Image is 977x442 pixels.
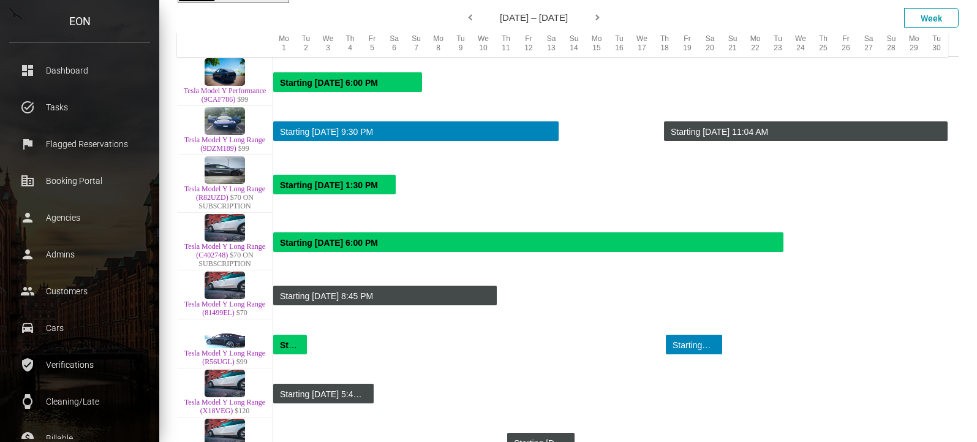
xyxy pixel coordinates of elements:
div: Sa 20 [698,33,721,56]
p: Agencies [18,208,141,227]
div: Sa 13 [540,33,562,56]
div: Su 21 [721,33,744,56]
a: Tesla Model Y Performance (9CAF786) [184,86,266,104]
p: Verifications [18,356,141,374]
div: Su 28 [880,33,902,56]
strong: Starting [DATE] 1:00 PM [280,340,378,350]
div: Starting [DATE] 9:30 PM [280,122,549,142]
a: Tesla Model Y Long Range (C402748) [184,242,265,259]
a: drive_eta Cars [9,313,150,343]
div: Fr 26 [834,33,857,56]
div: Rented for 30 days by Charles Dean . Current status is rental . [273,175,396,194]
td: Tesla Model Y Long Range (C402748) $70 ON SUBSCRIPTION 7SAYGDEE0NF385887 [178,213,273,270]
div: [DATE] – [DATE] [143,8,924,27]
div: Week [904,8,959,28]
img: Tesla Model Y Long Range (R82UZD) [205,156,245,184]
div: We 10 [472,33,494,56]
p: Cars [18,319,141,337]
div: Tu 2 [295,33,317,56]
div: Mo 1 [273,33,295,56]
p: Cleaning/Late [18,392,141,411]
div: Tu 23 [766,33,789,56]
div: Sa 27 [857,33,880,56]
img: Tesla Model Y Long Range (X18VEG) [205,370,245,397]
img: Tesla Model Y Performance (9CAF786) [205,58,245,86]
div: We 24 [789,33,812,56]
div: Tu 9 [449,33,472,56]
div: We 3 [317,33,339,56]
span: $70 ON SUBSCRIPTION [198,193,254,210]
div: Rented for 30 days by meli marin . Current status is rental . [273,335,307,354]
a: flag Flagged Reservations [9,129,150,159]
div: Rented for 15 days, 8 hours by Admin Block . Current status is rental . [273,384,374,403]
span: $120 [235,406,249,415]
div: Sa 6 [383,33,405,56]
div: Mo 15 [585,33,608,56]
div: Starting [DATE] 5:45 AM [280,384,364,404]
img: Tesla Model Y Long Range (9DZM189) [205,107,245,135]
strong: Starting [DATE] 6:00 PM [280,78,378,88]
div: Su 7 [405,33,427,56]
div: Th 11 [494,33,517,56]
div: Mo 8 [427,33,449,56]
span: $70 [236,308,247,317]
p: Customers [18,282,141,300]
div: We 17 [630,33,653,56]
p: Dashboard [18,61,141,80]
div: Tu 30 [925,33,948,56]
div: Su 14 [562,33,585,56]
a: person Agencies [9,202,150,233]
div: Rented for 17 days, 6 hours by Admin Block . Current status is rental . [273,286,497,305]
td: Tesla Model Y Long Range (9DZM189) $99 7SAYGDEE9NA019360 [178,106,273,155]
a: Tesla Model Y Long Range (R56UGL) [184,349,265,366]
div: Fr 5 [361,33,383,56]
div: Fr 12 [517,33,540,56]
div: Rented for 20 days by Kai Wong . Current status is rental . [273,72,422,92]
a: dashboard Dashboard [9,55,150,86]
div: Th 25 [812,33,834,56]
p: Tasks [18,98,141,116]
p: Flagged Reservations [18,135,141,153]
div: Next [592,9,605,28]
td: Tesla Model Y Performance (9CAF786) $99 7SAYGDEF8NF485258 [178,57,273,106]
img: Tesla Model Y Long Range (C402748) [205,214,245,242]
a: Tesla Model Y Long Range (R82UZD) [184,185,265,202]
div: Starting [DATE] 1:00 PM [673,335,712,355]
a: Tesla Model Y Long Range (9DZM189) [184,135,265,153]
a: Tesla Model Y Long Range (X18VEG) [184,398,265,415]
span: $99 [238,144,249,153]
div: Fr 19 [676,33,698,56]
td: Tesla Model Y Long Range (R82UZD) $70 ON SUBSCRIPTION 7SAYGDEE5NF480994 [178,155,273,213]
a: verified_user Verifications [9,349,150,380]
strong: Starting [DATE] 6:00 PM [280,238,378,248]
strong: Starting [DATE] 1:30 PM [280,180,378,190]
a: Tesla Model Y Long Range (81499EL) [184,300,265,317]
a: task_alt Tasks [9,92,150,123]
div: Starting [DATE] 11:04 AM [671,122,938,142]
div: Starting [DATE] 8:45 PM [280,286,487,306]
div: Th 4 [339,33,361,56]
td: Tesla Model Y Long Range (R56UGL) $99 7SAYGDEE0PA187505 [178,319,273,368]
a: people Customers [9,276,150,307]
td: Tesla Model Y Long Range (81499EL) $70 7SAYGDEE6NF494399 [178,270,273,319]
img: Tesla Model Y Long Range (81499EL) [205,272,245,299]
div: Rented for 252 days by Admin Block . Current status is rental . [664,121,948,141]
div: Rented for 15 days, 23 hours by Rheda Loufrani . Current status is open . Needed: Insurance ; [273,121,559,141]
p: Booking Portal [18,172,141,190]
a: corporate_fare Booking Portal [9,166,150,196]
a: watch Cleaning/Late [9,386,150,417]
div: Mo 29 [902,33,925,56]
div: Rented for 2 days, 12 hours by Seongwoo Hong . Current status is open . Needed: [666,335,722,354]
div: Mo 22 [744,33,766,56]
div: Tu 16 [608,33,630,56]
div: Rented for 30 days by Stanley Williams . Current status is rental . [273,232,783,252]
div: Previous [463,9,475,28]
span: $99 [236,357,247,366]
a: person Admins [9,239,150,270]
td: Tesla Model Y Long Range (X18VEG) $120 7SAYGDEEXNF480103 [178,368,273,417]
img: Tesla Model Y Long Range (R56UGL) [205,321,245,348]
span: $70 ON SUBSCRIPTION [198,251,253,268]
div: Th 18 [653,33,676,56]
p: Admins [18,245,141,264]
span: $99 [237,95,248,104]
